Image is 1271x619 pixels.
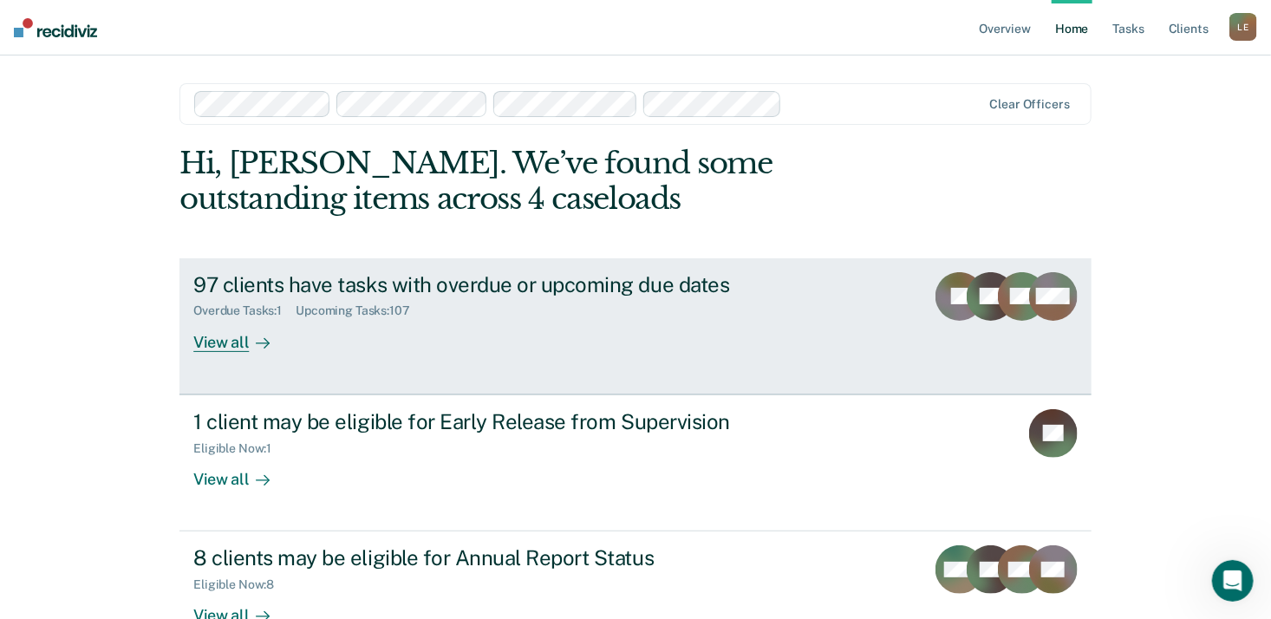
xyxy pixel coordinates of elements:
div: 97 clients have tasks with overdue or upcoming due dates [193,272,802,297]
div: View all [193,318,290,352]
div: Eligible Now : 1 [193,441,285,456]
div: Eligible Now : 8 [193,577,288,592]
div: Overdue Tasks : 1 [193,303,296,318]
div: 8 clients may be eligible for Annual Report Status [193,545,802,570]
div: View all [193,455,290,489]
img: Recidiviz [14,18,97,37]
iframe: Intercom live chat [1212,560,1254,602]
a: 1 client may be eligible for Early Release from SupervisionEligible Now:1View all [179,394,1092,531]
div: 1 client may be eligible for Early Release from Supervision [193,409,802,434]
div: Hi, [PERSON_NAME]. We’ve found some outstanding items across 4 caseloads [179,146,909,217]
div: L E [1229,13,1257,41]
button: LE [1229,13,1257,41]
div: Upcoming Tasks : 107 [296,303,424,318]
a: 97 clients have tasks with overdue or upcoming due datesOverdue Tasks:1Upcoming Tasks:107View all [179,258,1092,394]
div: Clear officers [990,97,1070,112]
